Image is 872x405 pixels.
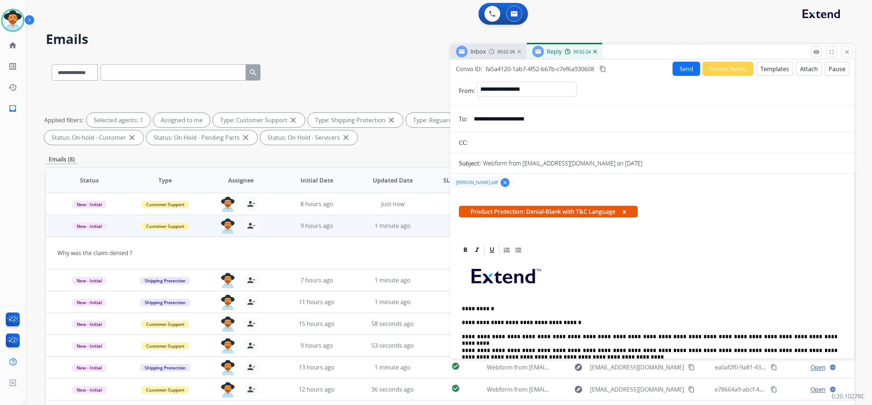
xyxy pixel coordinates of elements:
span: 8 hours ago [300,200,333,208]
span: Initial Date [300,176,333,185]
mat-icon: history [8,83,17,92]
p: From: [459,86,475,95]
span: New - Initial [72,386,106,394]
span: Updated Date [373,176,413,185]
div: Selected agents: 1 [86,113,150,127]
span: 15 hours ago [299,320,335,328]
mat-icon: content_copy [688,386,695,393]
img: agent-avatar [221,316,235,332]
span: 58 seconds ago [371,320,414,328]
span: ea0af2f0-9a81-438e-99c6-d1a2aebbd731 [715,363,825,371]
span: Shipping Protection [140,277,190,285]
span: New - Initial [72,342,106,350]
span: SLA [443,176,454,185]
img: agent-avatar [221,338,235,353]
mat-icon: close [387,116,396,124]
span: 7 hours ago [300,276,333,284]
span: 13 hours ago [299,363,335,371]
span: 00:02:24 [573,49,591,55]
img: agent-avatar [221,295,235,310]
span: Type [158,176,172,185]
span: New - Initial [72,320,106,328]
mat-icon: remove_red_eye [813,49,820,55]
div: Why was the claim denied ? [57,249,691,257]
mat-icon: content_copy [771,364,777,371]
p: Subject: [459,159,481,168]
div: Status: On-hold - Customer [44,130,144,145]
h2: Emails [46,32,855,46]
div: Type: Shipping Protection [308,113,403,127]
span: 1 minute ago [375,222,411,230]
div: Bold [460,245,471,255]
img: agent-avatar [221,273,235,288]
span: Reply [547,48,562,56]
span: Webform from [EMAIL_ADDRESS][DOMAIN_NAME] on [DATE] [487,385,651,393]
mat-icon: inbox [8,104,17,113]
mat-icon: close [844,49,850,55]
span: Shipping Protection [140,299,190,306]
mat-icon: person_remove [247,319,255,328]
mat-icon: content_copy [688,364,695,371]
mat-icon: explore [574,363,583,372]
mat-icon: close [342,133,350,142]
mat-icon: person_remove [247,341,255,350]
img: avatar [3,10,23,30]
mat-icon: content_copy [771,386,777,393]
p: Applied filters: [44,116,84,124]
mat-icon: check_circle [451,384,460,393]
div: Type: Reguard CS [406,113,478,127]
span: Open [811,363,825,372]
span: New - Initial [72,277,106,285]
mat-icon: person_remove [247,221,255,230]
span: e78664a9-abcf-4235-a6c3-823bd2cf6ffc [715,385,821,393]
mat-icon: explore [574,385,583,394]
mat-icon: language [829,364,836,371]
span: Customer Support [142,222,189,230]
span: Customer Support [142,320,189,328]
span: Assignee [228,176,254,185]
mat-icon: language [829,386,836,393]
span: 11 hours ago [299,298,335,306]
mat-icon: person_remove [247,276,255,285]
mat-icon: person_remove [247,298,255,306]
span: [EMAIL_ADDRESS][DOMAIN_NAME] [590,363,684,372]
mat-icon: person_remove [247,200,255,208]
p: CC: [459,138,468,147]
span: 36 seconds ago [371,385,414,393]
button: Templates [756,62,793,76]
span: 12 hours ago [299,385,335,393]
span: 1 minute ago [375,276,411,284]
mat-icon: fullscreen [828,49,835,55]
span: 1 minute ago [375,363,411,371]
mat-icon: content_copy [599,66,606,72]
span: Status [80,176,99,185]
span: Customer Support [142,342,189,350]
img: agent-avatar [221,382,235,397]
p: 0.20.1027RC [832,392,865,401]
p: To: [459,115,467,123]
span: Webform from [EMAIL_ADDRESS][DOMAIN_NAME] on [DATE] [487,363,651,371]
button: Pause [825,62,849,76]
span: New - Initial [72,364,106,372]
span: [PERSON_NAME].pdf [456,180,498,185]
span: New - Initial [72,201,106,208]
span: Open [811,385,825,394]
span: fa5a4120-1ab7-4f52-b67b-c7ef6a930608 [486,65,594,73]
mat-icon: clear [502,179,508,186]
button: Secure Notes [702,62,754,76]
div: Type: Customer Support [213,113,305,127]
div: Italic [472,245,483,255]
span: 1 minute ago [375,298,411,306]
button: Send [673,62,700,76]
mat-icon: person_remove [247,385,255,394]
mat-icon: list_alt [8,62,17,71]
span: Customer Support [142,386,189,394]
p: Emails (8) [46,155,78,164]
span: 9 hours ago [300,222,333,230]
div: Underline [487,245,497,255]
mat-icon: home [8,41,17,50]
div: Status: On Hold - Servicers [260,130,358,145]
img: agent-avatar [221,218,235,234]
mat-icon: close [241,133,250,142]
div: Bullet List [513,245,524,255]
